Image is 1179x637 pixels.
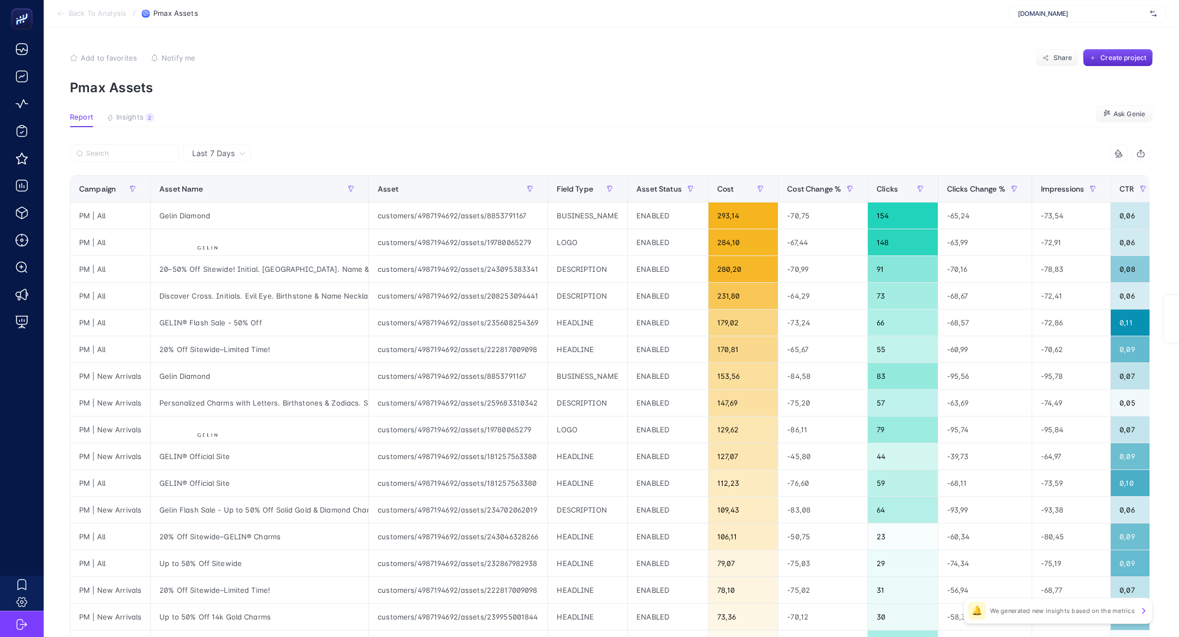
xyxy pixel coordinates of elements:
[548,523,627,550] div: HEADLINE
[708,203,778,229] div: 293,14
[708,283,778,309] div: 231,80
[70,443,150,469] div: PM | New Arrivals
[938,336,1032,362] div: -60,99
[628,577,708,603] div: ENABLED
[708,390,778,416] div: 147,69
[868,390,937,416] div: 57
[628,470,708,496] div: ENABLED
[548,363,627,389] div: BUSINESS_NAME
[938,443,1032,469] div: -39,73
[151,550,368,576] div: Up to 50% Off Sitewide
[70,416,150,443] div: PM | New Arrivals
[868,604,937,630] div: 30
[1111,256,1160,282] div: 0,08
[70,113,93,122] span: Report
[369,577,547,603] div: customers/4987194692/assets/222817009098
[116,113,144,122] span: Insights
[868,256,937,282] div: 91
[708,363,778,389] div: 153,56
[1111,336,1160,362] div: 0,09
[1032,577,1111,603] div: -68,77
[70,390,150,416] div: PM | New Arrivals
[778,550,867,576] div: -75,03
[151,470,368,496] div: GELIN® Official Site
[708,497,778,523] div: 109,43
[1111,203,1160,229] div: 0,06
[548,577,627,603] div: HEADLINE
[548,497,627,523] div: DESCRIPTION
[938,470,1032,496] div: -68,11
[369,604,547,630] div: customers/4987194692/assets/239955001844
[938,283,1032,309] div: -68,67
[708,470,778,496] div: 112,23
[133,9,135,17] span: /
[378,184,398,193] span: Asset
[548,604,627,630] div: HEADLINE
[1111,309,1160,336] div: 0,11
[778,523,867,550] div: -50,75
[778,604,867,630] div: -70,12
[868,550,937,576] div: 29
[1032,416,1111,443] div: -95,84
[778,390,867,416] div: -75,20
[938,523,1032,550] div: -60,34
[938,229,1032,255] div: -63,99
[628,550,708,576] div: ENABLED
[628,309,708,336] div: ENABLED
[868,497,937,523] div: 64
[787,184,841,193] span: Cost Change %
[1095,105,1153,123] button: Ask Genie
[990,606,1135,615] p: We generated new insights based on the metrics
[708,523,778,550] div: 106,11
[628,336,708,362] div: ENABLED
[146,113,154,122] div: 2
[868,416,937,443] div: 79
[708,229,778,255] div: 284,10
[938,497,1032,523] div: -93,99
[868,523,937,550] div: 23
[369,336,547,362] div: customers/4987194692/assets/222817009098
[70,309,150,336] div: PM | All
[1111,497,1160,523] div: 0,06
[151,497,368,523] div: Gelin Flash Sale - Up to 50% Off Solid Gold & Diamond Charms. Necklaces. Bracelets & More.
[1032,470,1111,496] div: -73,59
[548,443,627,469] div: HEADLINE
[1111,229,1160,255] div: 0,06
[1032,390,1111,416] div: -74,49
[70,80,1153,96] p: Pmax Assets
[708,256,778,282] div: 280,20
[1032,443,1111,469] div: -64,97
[1111,577,1160,603] div: 0,07
[70,53,137,62] button: Add to favorites
[369,523,547,550] div: customers/4987194692/assets/243046328266
[708,443,778,469] div: 127,07
[1111,390,1160,416] div: 0,05
[938,550,1032,576] div: -74,34
[151,443,368,469] div: GELIN® Official Site
[369,283,547,309] div: customers/4987194692/assets/208253094441
[1053,53,1073,62] span: Share
[1032,523,1111,550] div: -80,45
[548,309,627,336] div: HEADLINE
[708,577,778,603] div: 78,10
[778,203,867,229] div: -70,75
[70,497,150,523] div: PM | New Arrivals
[192,148,235,159] span: Last 7 Days
[778,363,867,389] div: -84,58
[778,283,867,309] div: -64,29
[81,53,137,62] span: Add to favorites
[1032,309,1111,336] div: -72,86
[628,256,708,282] div: ENABLED
[1036,49,1079,67] button: Share
[369,497,547,523] div: customers/4987194692/assets/234702062019
[1111,550,1160,576] div: 0,09
[628,229,708,255] div: ENABLED
[1120,184,1134,193] span: CTR
[548,390,627,416] div: DESCRIPTION
[1111,283,1160,309] div: 0,06
[151,309,368,336] div: GELIN® Flash Sale - 50% Off
[548,470,627,496] div: HEADLINE
[1032,336,1111,362] div: -70,62
[369,390,547,416] div: customers/4987194692/assets/259683310342
[151,577,368,603] div: 20% Off Sitewide–Limited Time!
